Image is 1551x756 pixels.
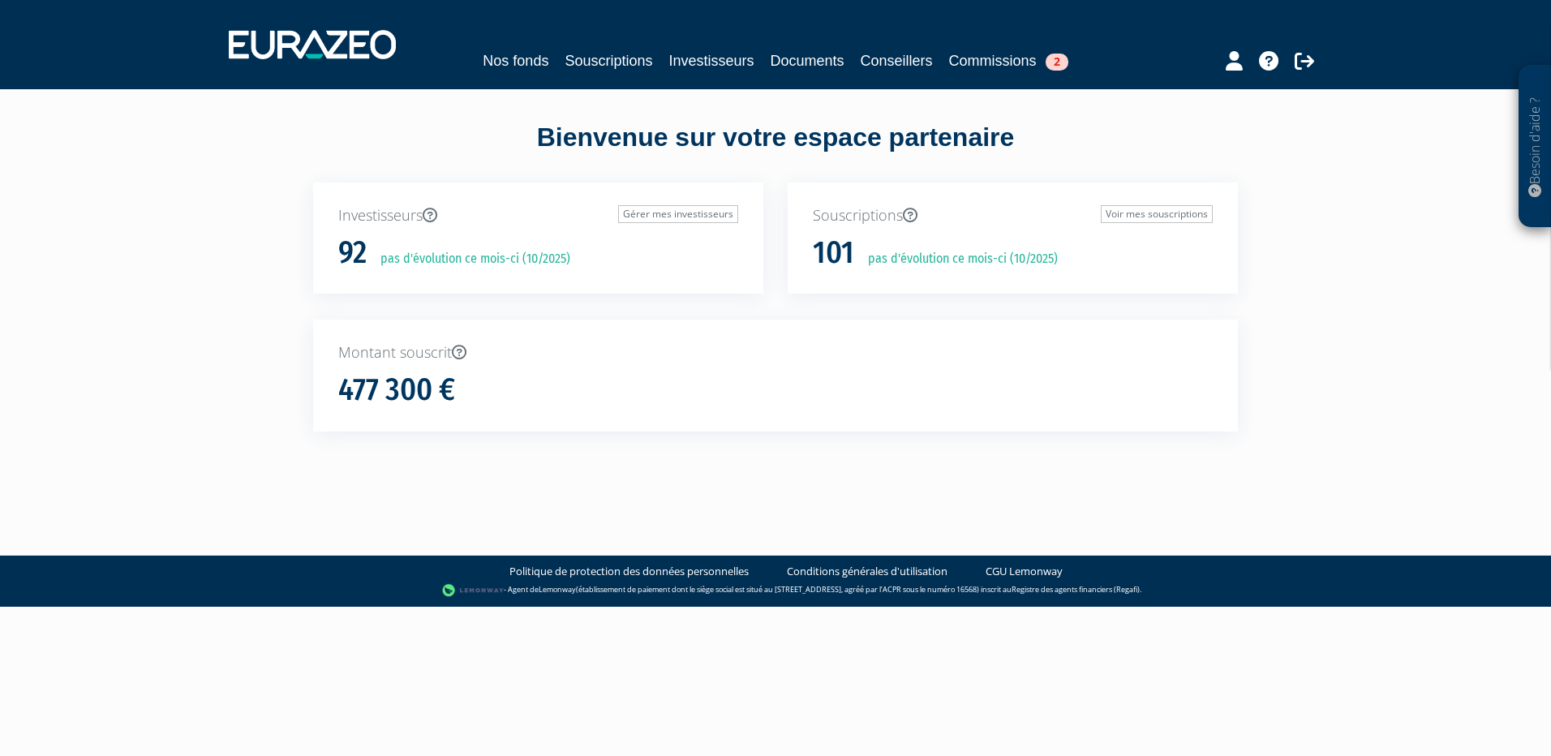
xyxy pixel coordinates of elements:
[813,205,1213,226] p: Souscriptions
[565,49,652,72] a: Souscriptions
[509,564,749,579] a: Politique de protection des données personnelles
[16,582,1535,599] div: - Agent de (établissement de paiement dont le siège social est situé au [STREET_ADDRESS], agréé p...
[1012,584,1140,595] a: Registre des agents financiers (Regafi)
[483,49,548,72] a: Nos fonds
[338,342,1213,363] p: Montant souscrit
[338,373,455,407] h1: 477 300 €
[857,250,1058,268] p: pas d'évolution ce mois-ci (10/2025)
[1101,205,1213,223] a: Voir mes souscriptions
[986,564,1063,579] a: CGU Lemonway
[301,119,1250,183] div: Bienvenue sur votre espace partenaire
[338,236,367,270] h1: 92
[338,205,738,226] p: Investisseurs
[369,250,570,268] p: pas d'évolution ce mois-ci (10/2025)
[668,49,754,72] a: Investisseurs
[861,49,933,72] a: Conseillers
[787,564,947,579] a: Conditions générales d'utilisation
[618,205,738,223] a: Gérer mes investisseurs
[813,236,854,270] h1: 101
[442,582,505,599] img: logo-lemonway.png
[1046,54,1068,71] span: 2
[1526,74,1545,220] p: Besoin d'aide ?
[949,49,1068,72] a: Commissions2
[771,49,844,72] a: Documents
[229,30,396,59] img: 1732889491-logotype_eurazeo_blanc_rvb.png
[539,584,576,595] a: Lemonway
